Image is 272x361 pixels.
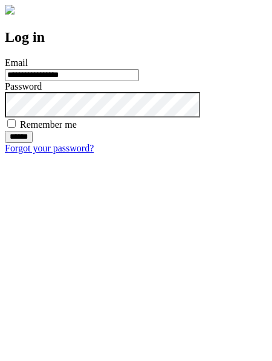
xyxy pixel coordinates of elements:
label: Password [5,81,42,91]
label: Email [5,58,28,68]
a: Forgot your password? [5,143,94,153]
label: Remember me [20,119,77,130]
img: logo-4e3dc11c47720685a147b03b5a06dd966a58ff35d612b21f08c02c0306f2b779.png [5,5,15,15]
h2: Log in [5,29,267,45]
